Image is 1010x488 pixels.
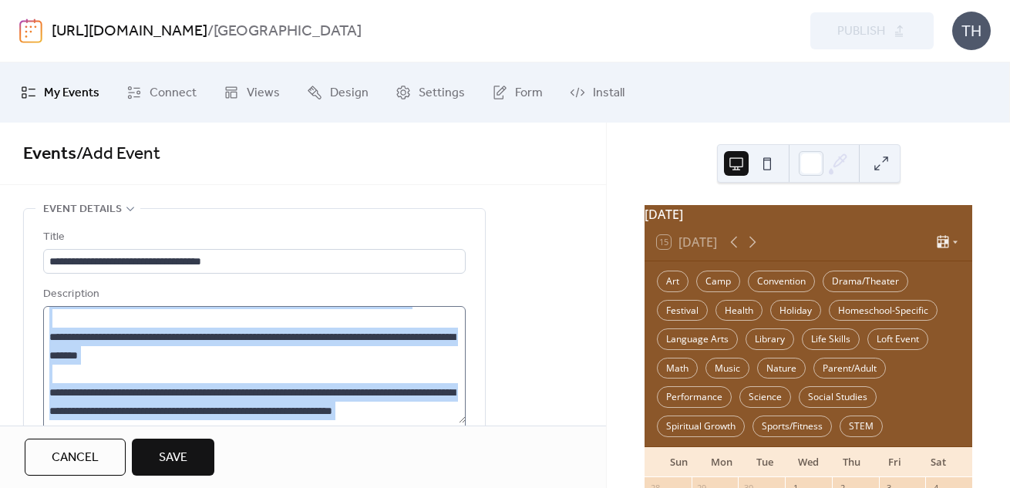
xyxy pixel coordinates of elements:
div: Science [739,386,791,408]
div: Fri [874,447,917,478]
a: Views [212,69,291,116]
span: Event details [43,200,122,219]
img: logo [19,19,42,43]
div: Parent/Adult [813,358,886,379]
div: Performance [657,386,732,408]
div: Sun [657,447,700,478]
div: Life Skills [802,328,860,350]
div: Sat [917,447,960,478]
button: Cancel [25,439,126,476]
div: Math [657,358,698,379]
div: Convention [748,271,815,292]
a: [URL][DOMAIN_NAME] [52,17,207,46]
div: Music [705,358,749,379]
a: Install [558,69,636,116]
div: Spiritual Growth [657,416,745,437]
button: Save [132,439,214,476]
span: / Add Event [76,137,160,171]
div: [DATE] [645,205,972,224]
span: Install [593,81,625,106]
a: Design [295,69,380,116]
span: Cancel [52,449,99,467]
div: Camp [696,271,740,292]
div: Loft Event [867,328,928,350]
span: Connect [150,81,197,106]
div: Tue [743,447,786,478]
div: Social Studies [799,386,877,408]
a: Settings [384,69,476,116]
a: Events [23,137,76,171]
div: Health [715,300,763,321]
div: Drama/Theater [823,271,908,292]
div: Description [43,285,463,304]
b: [GEOGRAPHIC_DATA] [214,17,362,46]
div: STEM [840,416,883,437]
div: Title [43,228,463,247]
span: Save [159,449,187,467]
div: Nature [757,358,806,379]
div: Holiday [770,300,821,321]
div: Festival [657,300,708,321]
a: Connect [115,69,208,116]
span: Design [330,81,369,106]
div: Mon [700,447,743,478]
div: Language Arts [657,328,738,350]
div: Homeschool-Specific [829,300,938,321]
div: Thu [830,447,874,478]
span: Settings [419,81,465,106]
div: Library [746,328,794,350]
span: Form [515,81,543,106]
b: / [207,17,214,46]
div: Sports/Fitness [752,416,832,437]
a: My Events [9,69,111,116]
div: TH [952,12,991,50]
div: Art [657,271,688,292]
div: Wed [786,447,830,478]
span: My Events [44,81,99,106]
span: Views [247,81,280,106]
a: Form [480,69,554,116]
